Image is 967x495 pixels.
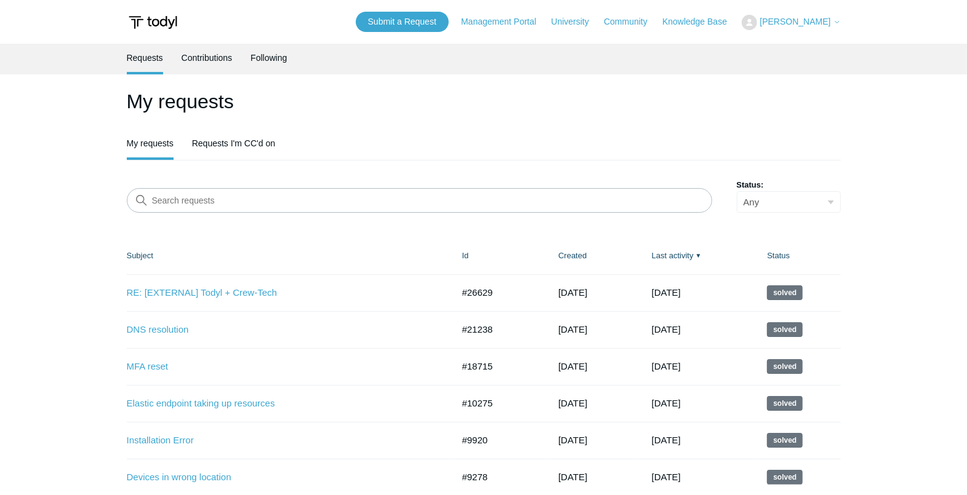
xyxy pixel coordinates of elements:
[127,87,841,116] h1: My requests
[767,322,803,337] span: This request has been solved
[461,15,548,28] a: Management Portal
[450,422,547,459] td: #9920
[558,361,587,371] time: 07/08/2024, 10:53
[450,348,547,385] td: #18715
[551,15,601,28] a: University
[767,285,803,300] span: This request has been solved
[652,361,681,371] time: 07/28/2024, 12:02
[251,44,287,72] a: Following
[127,360,435,374] a: MFA reset
[450,274,547,311] td: #26629
[558,398,587,408] time: 05/10/2023, 17:00
[127,470,435,485] a: Devices in wrong location
[450,385,547,422] td: #10275
[742,15,840,30] button: [PERSON_NAME]
[652,287,681,298] time: 08/13/2025, 10:02
[450,237,547,274] th: Id
[755,237,840,274] th: Status
[767,396,803,411] span: This request has been solved
[558,287,587,298] time: 07/22/2025, 12:00
[558,435,587,445] time: 04/21/2023, 09:45
[662,15,739,28] a: Knowledge Base
[696,251,702,260] span: ▼
[356,12,449,32] a: Submit a Request
[767,470,803,485] span: This request has been solved
[558,324,587,335] time: 11/07/2024, 09:10
[127,237,450,274] th: Subject
[127,44,163,72] a: Requests
[127,397,435,411] a: Elastic endpoint taking up resources
[737,179,841,191] label: Status:
[558,472,587,482] time: 03/16/2023, 18:18
[604,15,660,28] a: Community
[127,188,712,213] input: Search requests
[652,398,681,408] time: 06/15/2023, 17:01
[767,359,803,374] span: This request has been solved
[192,129,275,157] a: Requests I'm CC'd on
[127,11,179,34] img: Todyl Support Center Help Center home page
[127,434,435,448] a: Installation Error
[450,311,547,348] td: #21238
[558,251,587,260] a: Created
[652,251,694,260] a: Last activity▼
[127,286,435,300] a: RE: [EXTERNAL] Todyl + Crew-Tech
[767,433,803,448] span: This request has been solved
[127,323,435,337] a: DNS resolution
[652,435,681,445] time: 05/20/2023, 01:26
[127,129,174,157] a: My requests
[182,44,233,72] a: Contributions
[760,17,830,26] span: [PERSON_NAME]
[652,324,681,335] time: 12/12/2024, 13:03
[652,472,681,482] time: 04/18/2023, 01:26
